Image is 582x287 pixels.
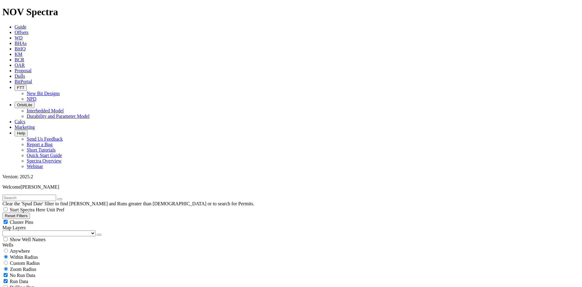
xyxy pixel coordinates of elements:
[27,114,90,119] a: Durability and Parameter Model
[27,147,56,152] a: Short Tutorials
[2,225,26,230] span: Map Layers
[2,195,56,201] input: Search
[15,125,35,130] a: Marketing
[15,35,23,40] a: WD
[15,130,28,136] button: Help
[10,220,33,225] span: Cluster Pins
[10,279,28,284] span: Run Data
[27,158,62,163] a: Spectra Overview
[15,52,22,57] a: KM
[27,136,63,142] a: Send Us Feedback
[27,91,60,96] a: New Bit Designs
[17,131,25,135] span: Help
[15,79,32,84] a: BitPortal
[17,85,24,90] span: FTT
[27,96,36,101] a: NPD
[10,237,45,242] span: Show Well Names
[15,119,25,124] a: Calcs
[15,30,28,35] a: Offsets
[2,6,580,18] h1: NOV Spectra
[15,102,35,108] button: OrbitLite
[15,73,25,79] a: Dulls
[27,108,64,113] a: Interbedded Model
[27,142,52,147] a: Report a Bug
[15,24,26,29] a: Guide
[4,207,8,211] input: Start Spectra Here
[15,68,32,73] a: Proposal
[10,273,35,278] span: No Run Data
[10,261,40,266] span: Custom Radius
[15,63,25,68] a: OAR
[2,174,580,179] div: Version: 2025.2
[10,255,38,260] span: Within Radius
[15,41,27,46] a: BHAs
[10,207,45,212] span: Start Spectra Here
[27,153,62,158] a: Quick Start Guide
[15,57,24,62] a: BCR
[46,207,64,212] span: Unit Pref
[15,84,27,91] button: FTT
[2,201,254,206] span: Clear the 'Spud Date' filter to find [PERSON_NAME] and Runs greater than [DEMOGRAPHIC_DATA] or to...
[2,184,580,190] p: Welcome
[17,103,32,107] span: OrbitLite
[10,267,36,272] span: Zoom Radius
[10,248,30,254] span: Anywhere
[21,184,59,190] span: [PERSON_NAME]
[2,242,580,248] div: Wells
[27,164,43,169] a: Webinar
[2,213,30,219] button: Reset Filters
[15,46,25,51] a: BitIQ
